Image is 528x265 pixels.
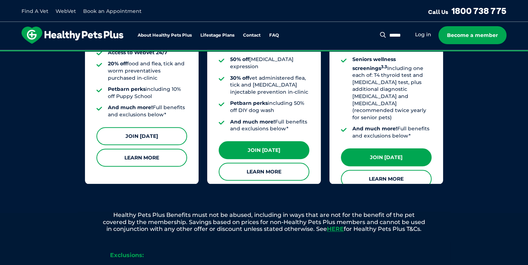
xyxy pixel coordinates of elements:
a: Lifestage Plans [200,33,234,38]
strong: 50% off [230,56,249,62]
strong: And much more! [108,104,153,111]
li: Full benefits and exclusions below* [352,125,432,139]
a: Contact [243,33,261,38]
li: vet administered flea, tick and [MEDICAL_DATA] injectable prevention in-clinic [230,75,309,96]
a: Log in [415,31,431,38]
a: FAQ [269,33,279,38]
button: Search [379,31,387,38]
a: WebVet [56,8,76,14]
li: food and flea, tick and worm preventatives purchased in-clinic [108,60,187,82]
a: Join [DATE] [219,141,309,159]
a: Learn More [219,163,309,181]
strong: Seniors wellness screenings [352,56,396,71]
li: including 50% off DIY dog wash [230,100,309,114]
a: About Healthy Pets Plus [138,33,192,38]
strong: And much more! [352,125,397,132]
span: Call Us [428,8,448,15]
sup: 3.3 [381,64,387,69]
strong: 30% off [230,75,249,81]
a: Book an Appointment [83,8,142,14]
img: hpp-logo [22,27,123,44]
a: Call Us1800 738 775 [428,5,506,16]
strong: And much more! [230,118,275,125]
strong: 20% off [108,60,127,67]
li: [MEDICAL_DATA] expression [230,56,309,70]
a: Find A Vet [22,8,48,14]
a: Join [DATE] [341,148,432,166]
strong: Exclusions: [110,252,144,259]
a: Become a member [438,26,506,44]
a: Learn More [341,170,432,188]
strong: Petbarn perks [108,86,146,92]
a: Join [DATE] [96,127,187,145]
strong: Petbarn perks [230,100,268,106]
p: Healthy Pets Plus Benefits must not be abused, including in ways that are not for the benefit of ... [78,211,451,232]
strong: Access to WebVet 24/7 [108,49,167,56]
li: Full benefits and exclusions below* [108,104,187,118]
a: HERE [327,226,344,232]
li: including 10% off Puppy School [108,86,187,100]
li: Including one each of: T4 thyroid test and [MEDICAL_DATA] test, plus additional diagnostic [MEDIC... [352,56,432,121]
li: Full benefits and exclusions below* [230,118,309,132]
a: Learn More [96,149,187,167]
span: Proactive, preventative wellness program designed to keep your pet healthier and happier for longer [130,50,398,57]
